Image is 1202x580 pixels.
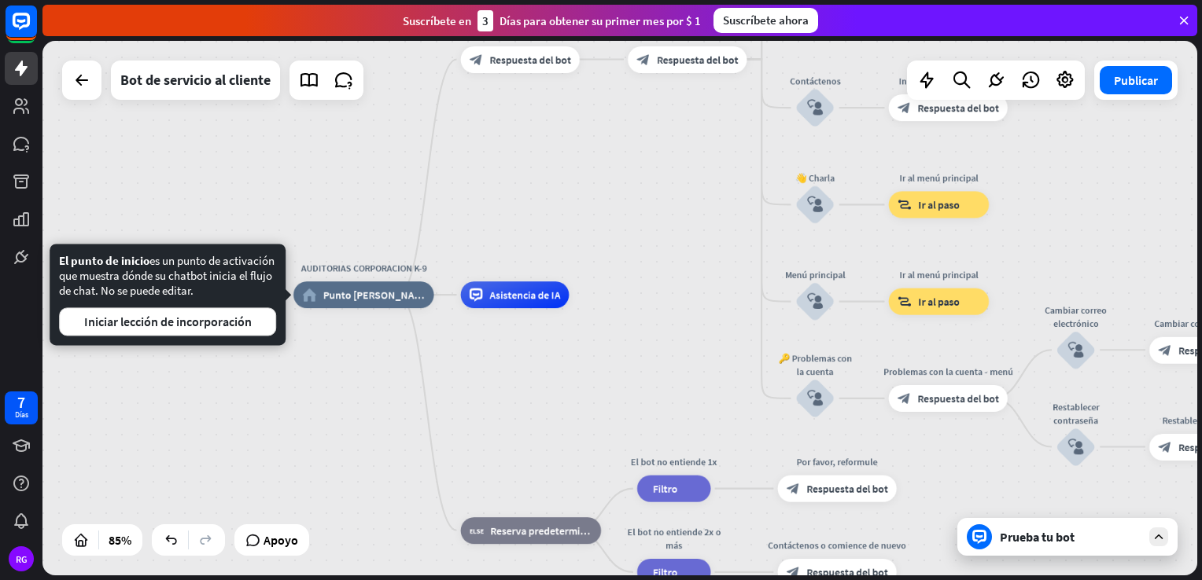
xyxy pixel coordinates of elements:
span: El punto de inicio [59,253,149,268]
span: Filtro [653,482,677,495]
a: 7 Días [5,391,38,424]
div: 7 [17,395,25,409]
div: Contáctenos [775,75,855,88]
i: block_bot_response [898,101,911,115]
div: Ir al menú principal [879,268,999,281]
i: block_bot_response [470,53,483,66]
i: home_2 [302,288,316,302]
div: Customer Service Bot [120,61,271,100]
button: Abrir widget de chat de LiveChat [13,6,60,53]
font: Días para obtener su primer mes por $ 1 [500,13,701,28]
div: 3 [477,10,493,31]
i: block_goto [898,198,912,211]
span: Respuesta del bot [806,482,888,495]
i: block_user_input [1067,342,1083,358]
div: Cambiar correo electrónico [1036,303,1116,330]
div: Información de contacto [879,75,1018,88]
button: Iniciar lección de incorporación [59,307,276,336]
i: block_goto [898,295,912,308]
i: block_user_input [807,100,823,116]
i: block_fallback [470,523,484,537]
div: RG [9,546,34,571]
div: Días [15,409,28,420]
i: block_bot_response [787,565,800,578]
i: block_bot_response [787,482,800,495]
div: AUDITORIAS CORPORACION K-9 [283,262,444,275]
i: block_bot_response [1158,440,1171,453]
i: block_bot_response [636,53,650,66]
span: Punto [PERSON_NAME] [323,288,425,302]
div: El bot no entiende 1x [627,455,721,468]
font: Suscríbete en [403,13,471,28]
i: block_user_input [1067,439,1083,454]
i: block_user_input [807,196,823,212]
span: Asistencia de IA [489,288,560,302]
span: Apoyo [264,527,298,552]
div: Por favor, reformule [768,455,907,468]
span: Respuesta del bot [806,565,888,578]
div: Menú principal [775,268,855,281]
div: Prueba tu bot [1000,529,1141,545]
div: 👋 Charla [775,171,855,185]
font: es un punto de activación que muestra dónde su chatbot inicia el flujo de chat. No se puede editar. [59,253,275,298]
div: El bot no entiende 2x o más [627,525,721,552]
span: Respuesta del bot [917,391,999,405]
span: Filtro [653,565,677,578]
i: block_user_input [807,293,823,309]
div: 🔑 Problemas con la cuenta [775,351,855,378]
span: Respuesta del bot [917,101,999,115]
div: Ir al menú principal [879,171,999,185]
div: Contáctenos o comience de nuevo [768,538,907,552]
div: Restablecer contraseña [1036,400,1116,427]
font: Iniciar lección de incorporación [84,314,252,329]
span: Respuesta del bot [657,53,739,66]
font: Publicar [1114,72,1158,88]
div: 85% [104,527,136,552]
span: Respuesta del bot [489,53,571,66]
div: Suscríbete ahora [713,8,818,33]
span: Ir al paso [918,295,960,308]
button: Publicar [1100,66,1172,94]
span: Ir al paso [918,198,960,211]
i: block_bot_response [898,391,911,405]
i: block_bot_response [1158,343,1171,357]
span: Reserva predeterminada [490,523,592,537]
div: Problemas con la cuenta - menú [879,365,1018,378]
i: block_user_input [807,391,823,406]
